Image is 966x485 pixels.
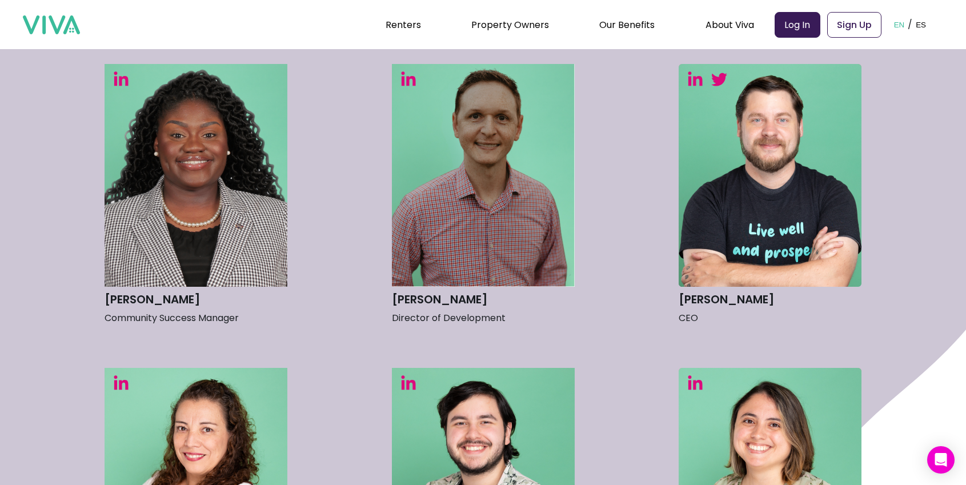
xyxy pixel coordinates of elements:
a: Property Owners [471,18,549,31]
button: EN [891,7,908,42]
a: Log In [775,12,820,38]
a: Renters [386,18,421,31]
img: LinkedIn [400,71,416,86]
img: LinkedIn [687,375,703,390]
p: CEO [679,310,861,327]
div: Open Intercom Messenger [927,446,955,474]
div: About Viva [706,10,754,39]
h3: [PERSON_NAME] [392,290,575,310]
p: Director of Development [392,310,575,327]
button: ES [912,7,929,42]
div: Our Benefits [599,10,655,39]
img: LinkedIn [687,71,703,86]
img: Headshot of Michael Barnes in green background [679,64,861,287]
img: viva [23,15,80,35]
p: / [908,16,912,33]
h3: [PERSON_NAME] [679,290,861,310]
img: Twitter [711,72,727,87]
img: LinkedIn [400,375,416,390]
img: Headshot of Rachel Adetokunbo in green background [105,64,287,287]
img: LinkedIn [113,71,129,86]
img: LinkedIn [113,375,129,390]
img: Headshot of Seth Alexander in green background [392,64,575,287]
h3: [PERSON_NAME] [105,290,287,310]
p: Community Success Manager [105,310,287,327]
a: Sign Up [827,12,881,38]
